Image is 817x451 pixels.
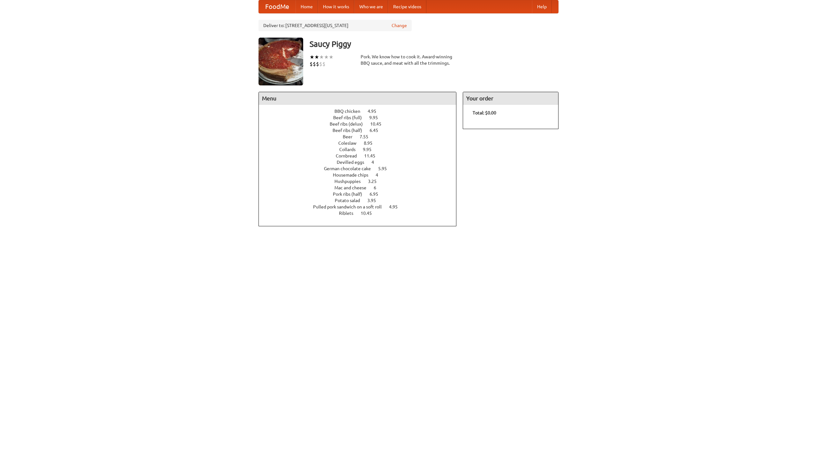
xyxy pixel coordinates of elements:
a: Change [392,22,407,29]
span: Pulled pork sandwich on a soft roll [313,204,388,209]
a: Devilled eggs 4 [337,160,386,165]
span: 10.45 [361,211,378,216]
span: 4.95 [368,109,383,114]
span: Hushpuppies [334,179,367,184]
span: 9.95 [369,115,384,120]
li: ★ [329,54,334,61]
a: How it works [318,0,354,13]
a: Mac and cheese 6 [334,185,388,190]
a: FoodMe [259,0,296,13]
span: BBQ chicken [334,109,367,114]
span: Beef ribs (delux) [330,121,369,127]
li: $ [310,61,313,68]
span: 6.45 [370,128,385,133]
li: ★ [314,54,319,61]
span: Mac and cheese [334,185,373,190]
span: 11.45 [364,153,382,158]
a: Beef ribs (delux) 10.45 [330,121,393,127]
a: Help [532,0,552,13]
li: ★ [310,54,314,61]
div: Deliver to: [STREET_ADDRESS][US_STATE] [259,20,412,31]
li: $ [322,61,326,68]
a: Beef ribs (half) 6.45 [333,128,390,133]
a: BBQ chicken 4.95 [334,109,388,114]
span: Beef ribs (half) [333,128,369,133]
a: Who we are [354,0,388,13]
a: Cornbread 11.45 [336,153,387,158]
a: Housemade chips 4 [333,172,390,178]
span: 9.95 [363,147,378,152]
span: 3.25 [368,179,383,184]
a: Riblets 10.45 [339,211,384,216]
img: angular.jpg [259,38,303,85]
li: $ [316,61,319,68]
h4: Menu [259,92,456,105]
span: Devilled eggs [337,160,371,165]
a: German chocolate cake 5.95 [324,166,399,171]
a: Recipe videos [388,0,426,13]
span: 7.55 [360,134,375,139]
span: German chocolate cake [324,166,377,171]
a: Pulled pork sandwich on a soft roll 4.95 [313,204,409,209]
a: Pork ribs (half) 6.95 [333,192,390,197]
span: 6.95 [370,192,385,197]
li: ★ [319,54,324,61]
span: Beer [343,134,359,139]
li: $ [319,61,322,68]
a: Potato salad 3.95 [335,198,388,203]
a: Coleslaw 8.95 [338,141,384,146]
span: 4 [371,160,380,165]
h3: Saucy Piggy [310,38,558,50]
span: Riblets [339,211,360,216]
span: 4 [376,172,385,178]
b: Total: $0.00 [473,110,496,115]
span: 6 [374,185,383,190]
span: Collards [339,147,362,152]
li: $ [313,61,316,68]
span: 4.95 [389,204,404,209]
span: Housemade chips [333,172,375,178]
span: Cornbread [336,153,363,158]
a: Hushpuppies 3.25 [334,179,388,184]
span: 8.95 [364,141,379,146]
span: Beef ribs (full) [333,115,368,120]
a: Beef ribs (full) 9.95 [333,115,390,120]
a: Home [296,0,318,13]
div: Pork. We know how to cook it. Award-winning BBQ sauce, and meat with all the trimmings. [361,54,456,66]
span: 3.95 [367,198,382,203]
span: 5.95 [378,166,393,171]
span: 10.45 [370,121,388,127]
span: Potato salad [335,198,366,203]
a: Beer 7.55 [343,134,380,139]
a: Collards 9.95 [339,147,383,152]
span: Coleslaw [338,141,363,146]
h4: Your order [463,92,558,105]
li: ★ [324,54,329,61]
span: Pork ribs (half) [333,192,369,197]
